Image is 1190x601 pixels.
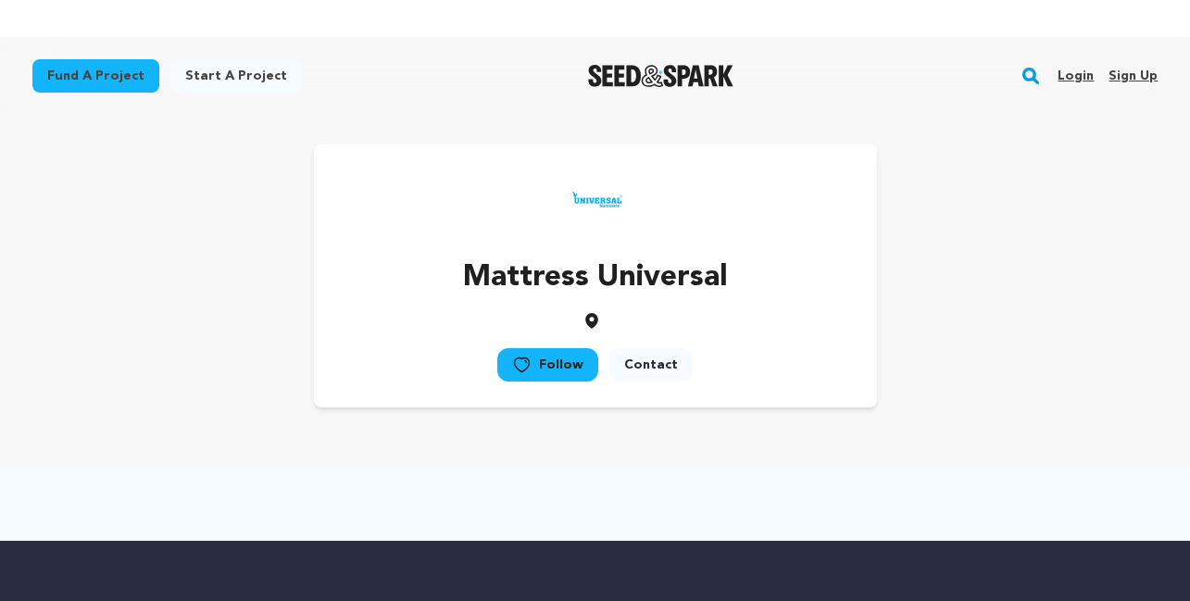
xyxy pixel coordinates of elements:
[170,59,302,93] a: Start a project
[497,348,598,382] a: Follow
[558,163,633,237] img: https://seedandspark-static.s3.us-east-2.amazonaws.com/images/User/002/258/309/medium/d2d8b90ebcd...
[463,256,728,300] p: Mattress Universal
[1109,61,1158,91] a: Sign up
[32,59,159,93] a: Fund a project
[588,65,733,87] img: Seed&Spark Logo Dark Mode
[1058,61,1094,91] a: Login
[609,348,693,382] a: Contact
[588,65,733,87] a: Seed&Spark Homepage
